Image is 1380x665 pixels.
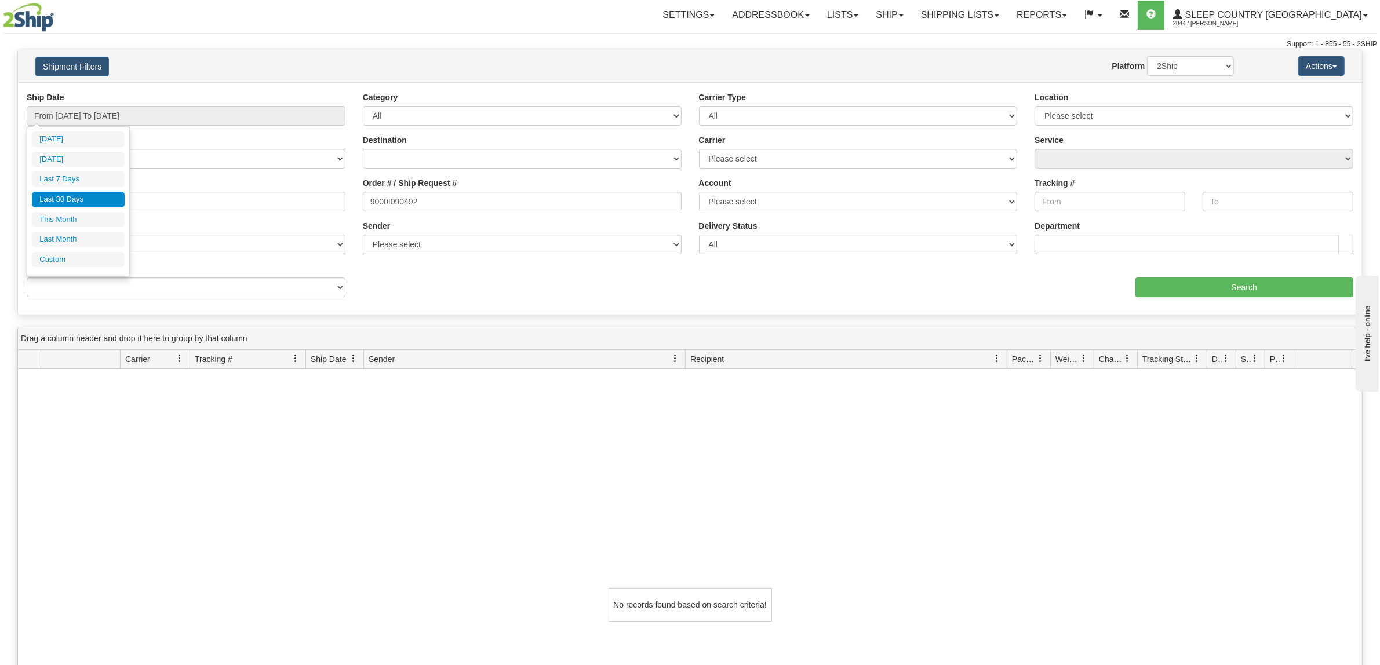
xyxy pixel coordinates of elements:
[1035,220,1080,232] label: Department
[311,353,346,365] span: Ship Date
[1008,1,1076,30] a: Reports
[1182,10,1362,20] span: Sleep Country [GEOGRAPHIC_DATA]
[1270,353,1280,365] span: Pickup Status
[1074,349,1094,368] a: Weight filter column settings
[1353,273,1379,392] iframe: chat widget
[32,212,125,228] li: This Month
[1112,60,1145,72] label: Platform
[1117,349,1137,368] a: Charge filter column settings
[170,349,190,368] a: Carrier filter column settings
[1031,349,1050,368] a: Packages filter column settings
[1012,353,1036,365] span: Packages
[32,171,125,187] li: Last 7 Days
[32,131,125,147] li: [DATE]
[1173,18,1260,30] span: 2044 / [PERSON_NAME]
[1298,56,1345,76] button: Actions
[32,192,125,207] li: Last 30 Days
[665,349,685,368] a: Sender filter column settings
[1203,192,1353,211] input: To
[609,588,772,622] div: No records found based on search criteria!
[3,3,54,32] img: logo2044.jpg
[1245,349,1265,368] a: Shipment Issues filter column settings
[363,92,398,103] label: Category
[1187,349,1207,368] a: Tracking Status filter column settings
[369,353,395,365] span: Sender
[1035,92,1068,103] label: Location
[363,220,390,232] label: Sender
[1035,177,1075,189] label: Tracking #
[1241,353,1251,365] span: Shipment Issues
[699,134,726,146] label: Carrier
[9,10,107,19] div: live help - online
[27,92,64,103] label: Ship Date
[363,177,457,189] label: Order # / Ship Request #
[32,232,125,247] li: Last Month
[286,349,305,368] a: Tracking # filter column settings
[1274,349,1294,368] a: Pickup Status filter column settings
[1135,277,1354,297] input: Search
[1212,353,1222,365] span: Delivery Status
[32,252,125,268] li: Custom
[654,1,723,30] a: Settings
[1035,192,1185,211] input: From
[690,353,724,365] span: Recipient
[1055,353,1080,365] span: Weight
[3,39,1377,49] div: Support: 1 - 855 - 55 - 2SHIP
[1035,134,1064,146] label: Service
[699,177,731,189] label: Account
[1164,1,1377,30] a: Sleep Country [GEOGRAPHIC_DATA] 2044 / [PERSON_NAME]
[1216,349,1236,368] a: Delivery Status filter column settings
[912,1,1008,30] a: Shipping lists
[818,1,867,30] a: Lists
[1142,353,1193,365] span: Tracking Status
[699,92,746,103] label: Carrier Type
[1099,353,1123,365] span: Charge
[32,152,125,167] li: [DATE]
[987,349,1007,368] a: Recipient filter column settings
[363,134,407,146] label: Destination
[699,220,758,232] label: Delivery Status
[18,327,1362,350] div: grid grouping header
[195,353,232,365] span: Tracking #
[344,349,363,368] a: Ship Date filter column settings
[867,1,912,30] a: Ship
[125,353,150,365] span: Carrier
[723,1,818,30] a: Addressbook
[35,57,109,76] button: Shipment Filters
